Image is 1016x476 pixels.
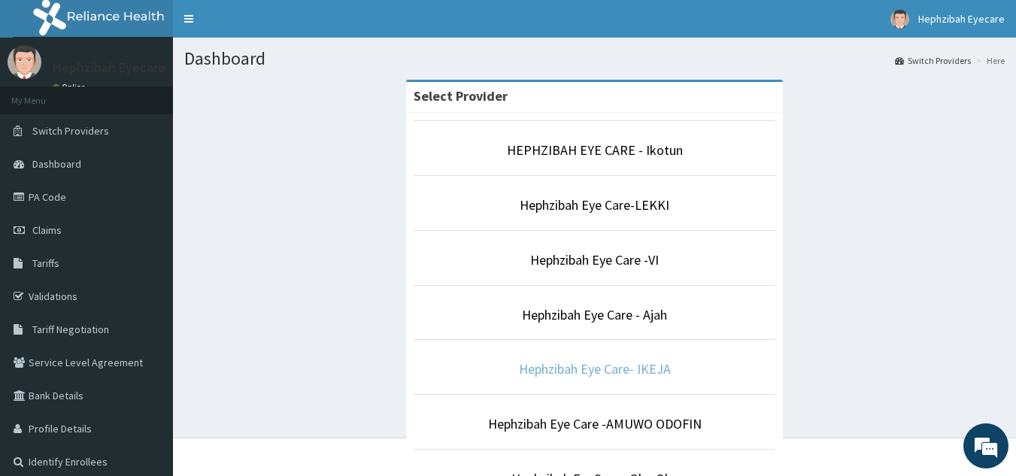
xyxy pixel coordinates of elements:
[32,124,109,138] span: Switch Providers
[530,251,659,268] a: Hephzibah Eye Care -VI
[247,8,283,44] div: Minimize live chat window
[32,157,81,171] span: Dashboard
[32,223,62,237] span: Claims
[520,196,669,214] a: Hephzibah Eye Care-LEKKI
[78,84,253,104] div: Chat with us now
[32,256,59,270] span: Tariffs
[8,45,41,79] img: User Image
[8,317,287,369] textarea: Type your message and hit 'Enter'
[972,54,1005,67] li: Here
[890,10,909,29] img: User Image
[918,12,1005,26] span: Hephzibah Eyecare
[184,49,1005,68] h1: Dashboard
[488,415,702,432] a: Hephzibah Eye Care -AMUWO ODOFIN
[53,61,165,74] p: Hephzibah Eyecare
[519,360,671,377] a: Hephzibah Eye Care- IKEJA
[414,87,508,105] strong: Select Provider
[28,75,61,113] img: d_794563401_company_1708531726252_794563401
[507,141,683,159] a: HEPHZIBAH EYE CARE - Ikotun
[895,54,971,67] a: Switch Providers
[87,142,208,294] span: We're online!
[32,323,109,336] span: Tariff Negotiation
[53,82,89,92] a: Online
[522,306,667,323] a: Hephzibah Eye Care - Ajah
